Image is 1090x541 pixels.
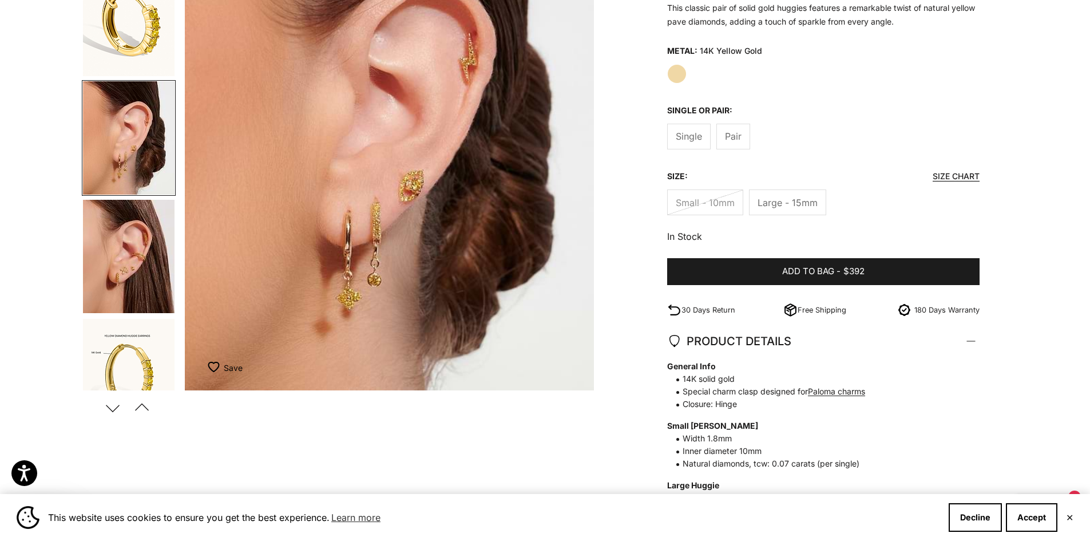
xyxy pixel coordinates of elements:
span: This website uses cookies to ensure you get the best experience. [48,509,940,526]
span: Large - 15mm [758,195,818,210]
button: Add to bag-$392 [667,258,980,286]
a: Learn more [330,509,382,526]
span: Special charm clasp designed for [667,385,969,398]
span: Closure: Hinge [667,398,969,410]
button: Add to Wishlist [208,356,243,379]
button: Go to item 8 [82,80,176,196]
legend: Metal: [667,42,697,60]
summary: PRODUCT DETAILS [667,320,980,362]
button: Go to item 10 [82,318,176,433]
button: Go to item 9 [82,199,176,314]
img: Cookie banner [17,506,39,529]
variant-option-value: 14K Yellow Gold [700,42,762,60]
span: Add to bag [782,264,834,279]
p: This classic pair of solid gold huggies features a remarkable twist of natural yellow pave diamon... [667,1,980,29]
span: Pair [725,129,742,144]
span: 14K solid gold [667,373,969,385]
p: In Stock [667,229,980,244]
p: Free Shipping [798,304,846,316]
button: Decline [949,503,1002,532]
span: Natural diamonds, tcw: 0.07 carats (per single) [667,457,969,470]
strong: Large Huggie [667,479,969,492]
span: Width 1.8mm [667,432,969,445]
p: 180 Days Warranty [914,304,980,316]
img: #YellowGold [83,319,175,432]
a: Paloma charms [808,386,865,396]
button: Close [1066,514,1073,521]
img: #YellowGold #RoseGold #WhiteGold [83,81,175,195]
span: $392 [843,264,865,279]
img: wishlist [208,361,224,373]
span: Inner diameter 10mm [667,445,969,457]
button: Accept [1006,503,1057,532]
img: #YellowGold #RoseGold #WhiteGold [83,200,175,313]
legend: Single or Pair: [667,102,732,119]
p: 30 Days Return [681,304,735,316]
legend: Size: [667,168,688,185]
strong: Small [PERSON_NAME] [667,420,969,432]
span: PRODUCT DETAILS [667,331,791,351]
span: Width 2mm [667,492,969,504]
span: Single [676,129,702,144]
button: Size chart [933,172,980,181]
strong: General Info [667,360,969,373]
